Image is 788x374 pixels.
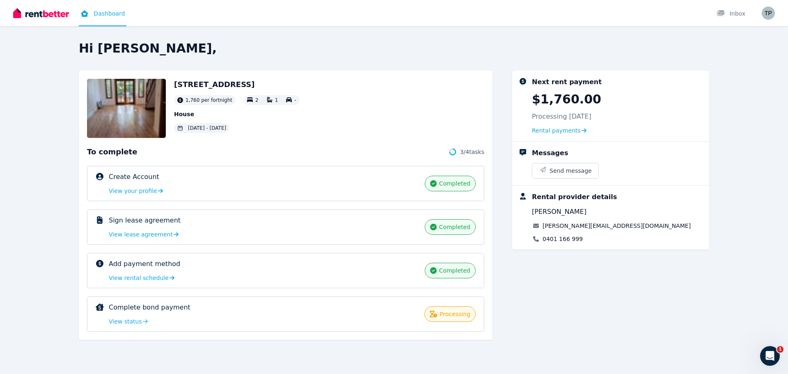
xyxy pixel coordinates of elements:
p: Processing [DATE] [532,112,591,122]
span: completed [439,179,470,188]
a: [PERSON_NAME][EMAIL_ADDRESS][DOMAIN_NAME] [543,222,691,230]
img: Complete bond payment [96,303,104,311]
a: View lease agreement [109,230,179,239]
p: Add payment method [109,259,180,269]
span: 3 / 4 tasks [460,148,484,156]
span: Send message [550,167,592,175]
span: completed [439,223,470,231]
span: processing [440,310,470,318]
a: Rental payments [532,126,586,135]
p: Sign lease agreement [109,216,181,225]
span: completed [439,266,470,275]
span: View status [109,317,142,326]
span: View rental schedule [109,274,169,282]
img: Property Url [87,79,166,138]
span: [DATE] - [DATE] [188,125,226,131]
a: 0401 166 999 [543,235,583,243]
span: 1 [275,97,278,103]
iframe: Intercom live chat [760,346,780,366]
a: View your profile [109,187,163,195]
span: To complete [87,146,137,158]
span: - [294,97,296,103]
a: View rental schedule [109,274,174,282]
p: House [174,110,300,118]
span: View lease agreement [109,230,173,239]
p: Create Account [109,172,159,182]
img: Tony & Samantha Peric [762,7,775,20]
img: RentBetter [13,7,69,19]
span: [PERSON_NAME] [532,207,586,217]
p: $1,760.00 [532,92,601,107]
h2: Hi [PERSON_NAME], [79,41,709,56]
div: Messages [532,148,568,158]
div: Next rent payment [532,77,602,87]
span: View your profile [109,187,157,195]
h2: [STREET_ADDRESS] [174,79,300,90]
div: Rental provider details [532,192,617,202]
span: 2 [255,97,259,103]
div: Inbox [717,9,745,18]
span: 1,760 per fortnight [186,97,232,103]
span: Rental payments [532,126,581,135]
span: 1 [777,346,783,353]
p: Complete bond payment [109,303,190,312]
button: Send message [532,163,598,178]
